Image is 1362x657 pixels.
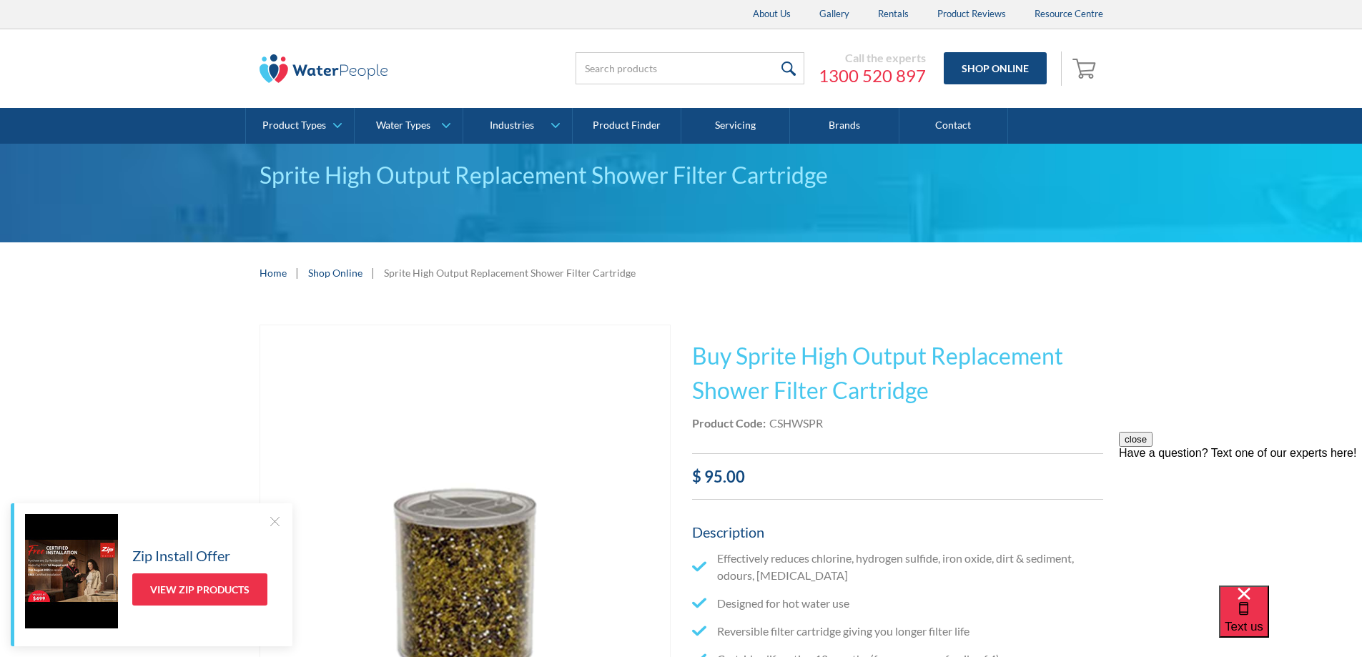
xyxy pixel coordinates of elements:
li: Effectively reduces chlorine, hydrogen sulfide, iron oxide, dirt & sediment, odours, [MEDICAL_DATA] [692,550,1103,584]
div: Water Types [376,119,430,132]
strong: Product Code: [692,416,766,430]
img: The Water People [260,54,388,83]
a: Product Types [246,108,354,144]
a: 1300 520 897 [819,65,926,87]
iframe: podium webchat widget bubble [1219,586,1362,657]
a: Open empty cart [1069,51,1103,86]
div: Sprite High Output Replacement Shower Filter Cartridge [384,265,636,280]
a: Shop Online [308,265,362,280]
a: Shop Online [944,52,1047,84]
li: Reversible filter cartridge giving you longer filter life [692,623,1103,640]
div: $ 95.00 [692,465,1103,488]
img: shopping cart [1072,56,1100,79]
iframe: podium webchat widget prompt [1119,432,1362,603]
img: Zip Install Offer [25,514,118,628]
li: Designed for hot water use [692,595,1103,612]
a: View Zip Products [132,573,267,606]
a: Industries [463,108,571,144]
div: | [294,264,301,281]
div: Industries [490,119,534,132]
div: Sprite High Output Replacement Shower Filter Cartridge [260,158,1103,192]
a: Water Types [355,108,463,144]
a: Product Finder [573,108,681,144]
div: Call the experts [819,51,926,65]
div: Product Types [262,119,326,132]
h5: Zip Install Offer [132,545,230,566]
div: CSHWSPR [769,415,823,432]
a: Servicing [681,108,790,144]
a: Home [260,265,287,280]
h5: Description [692,521,1103,543]
a: Contact [899,108,1008,144]
div: | [370,264,377,281]
h1: Buy Sprite High Output Replacement Shower Filter Cartridge [692,339,1103,407]
a: Brands [790,108,899,144]
input: Search products [576,52,804,84]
